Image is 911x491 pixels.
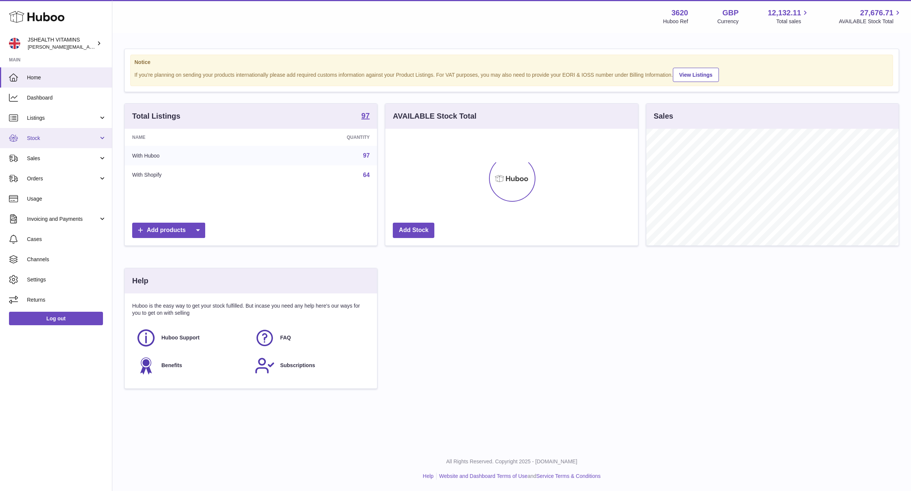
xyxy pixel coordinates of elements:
[860,8,893,18] span: 27,676.71
[132,111,180,121] h3: Total Listings
[125,129,261,146] th: Name
[722,8,738,18] strong: GBP
[255,328,366,348] a: FAQ
[839,18,902,25] span: AVAILABLE Stock Total
[27,296,106,304] span: Returns
[437,473,601,480] li: and
[27,115,98,122] span: Listings
[768,8,801,18] span: 12,132.11
[9,312,103,325] a: Log out
[27,256,106,263] span: Channels
[776,18,810,25] span: Total sales
[280,362,315,369] span: Subscriptions
[439,473,528,479] a: Website and Dashboard Terms of Use
[132,276,148,286] h3: Help
[27,94,106,101] span: Dashboard
[27,216,98,223] span: Invoicing and Payments
[161,362,182,369] span: Benefits
[27,135,98,142] span: Stock
[136,356,247,376] a: Benefits
[261,129,377,146] th: Quantity
[393,111,476,121] h3: AVAILABLE Stock Total
[27,74,106,81] span: Home
[363,152,370,159] a: 97
[839,8,902,25] a: 27,676.71 AVAILABLE Stock Total
[118,458,905,465] p: All Rights Reserved. Copyright 2025 - [DOMAIN_NAME]
[27,175,98,182] span: Orders
[27,236,106,243] span: Cases
[134,59,889,66] strong: Notice
[27,155,98,162] span: Sales
[9,38,20,49] img: francesca@jshealthvitamins.com
[132,223,205,238] a: Add products
[536,473,601,479] a: Service Terms & Conditions
[132,302,370,317] p: Huboo is the easy way to get your stock fulfilled. But incase you need any help here's our ways f...
[161,334,200,341] span: Huboo Support
[280,334,291,341] span: FAQ
[27,195,106,202] span: Usage
[363,172,370,178] a: 64
[28,44,150,50] span: [PERSON_NAME][EMAIL_ADDRESS][DOMAIN_NAME]
[361,112,370,119] strong: 97
[255,356,366,376] a: Subscriptions
[393,223,434,238] a: Add Stock
[27,276,106,283] span: Settings
[663,18,688,25] div: Huboo Ref
[673,68,719,82] a: View Listings
[125,146,261,165] td: With Huboo
[654,111,673,121] h3: Sales
[423,473,434,479] a: Help
[361,112,370,121] a: 97
[671,8,688,18] strong: 3620
[768,8,810,25] a: 12,132.11 Total sales
[134,67,889,82] div: If you're planning on sending your products internationally please add required customs informati...
[125,165,261,185] td: With Shopify
[717,18,739,25] div: Currency
[136,328,247,348] a: Huboo Support
[28,36,95,51] div: JSHEALTH VITAMINS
